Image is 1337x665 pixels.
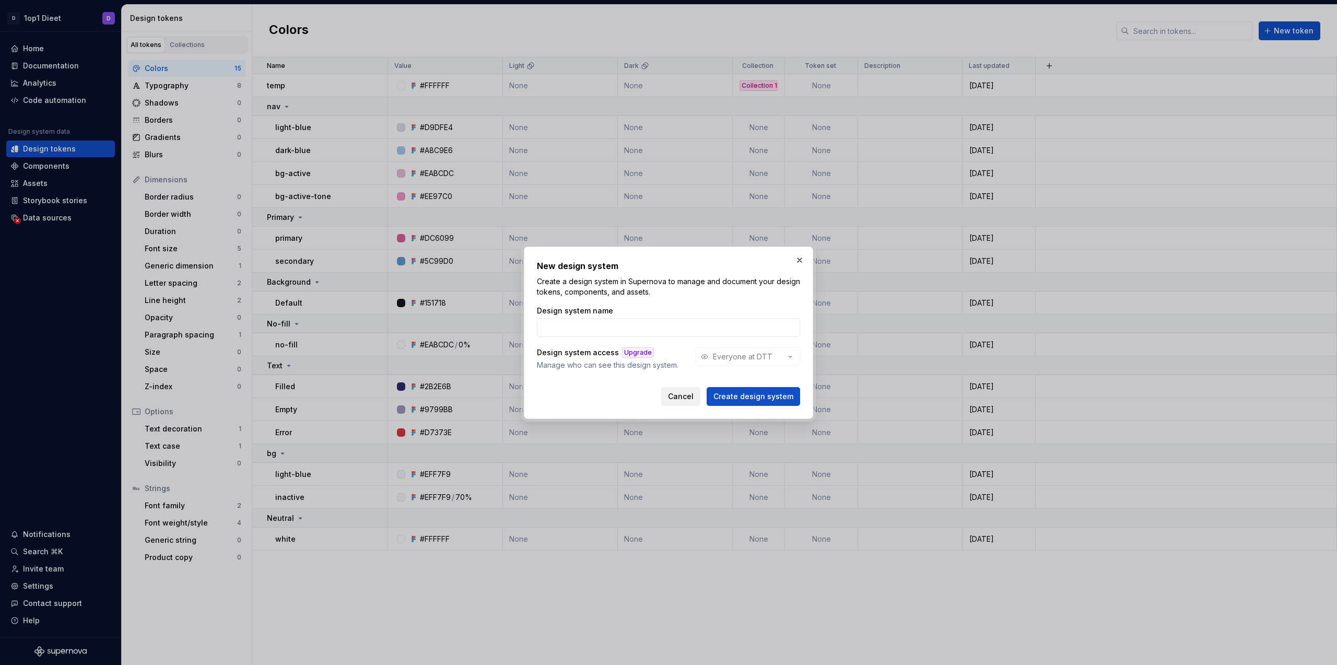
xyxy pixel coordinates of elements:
h2: New design system [537,260,800,272]
p: Create a design system in Supernova to manage and document your design tokens, components, and as... [537,276,800,297]
span: Manage who can see this design system. [537,360,685,370]
label: Design system access [537,347,619,358]
span: Cancel [668,391,694,402]
label: Design system name [537,306,613,316]
button: Create design system [707,387,800,406]
button: Cancel [661,387,700,406]
div: Upgrade [622,347,654,358]
span: Create design system [713,391,793,402]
